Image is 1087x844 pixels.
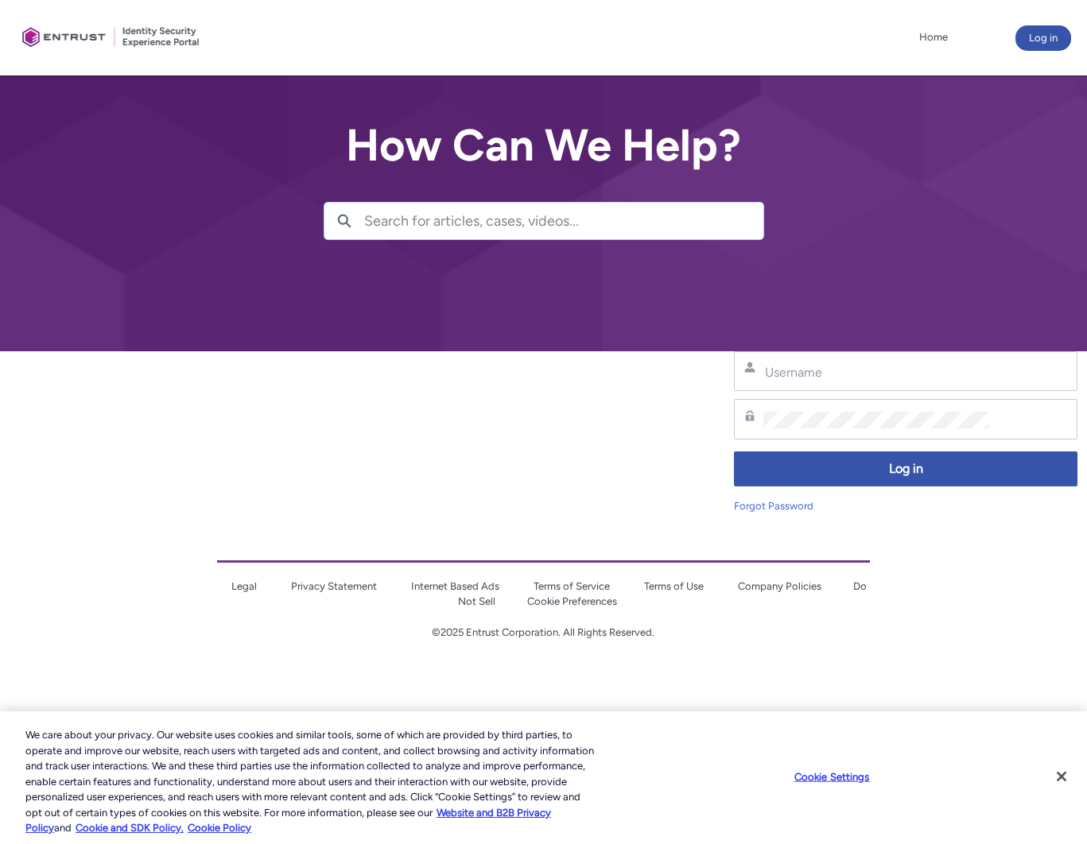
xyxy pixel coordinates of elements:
button: Close [1044,759,1079,794]
button: Cookie Settings [782,761,882,792]
button: Search [324,203,364,239]
a: Terms of Use [644,580,704,592]
button: Log in [734,451,1077,487]
a: Company Policies [738,580,821,592]
a: Forgot Password [734,500,813,512]
a: Internet Based Ads [411,580,499,592]
a: Terms of Service [534,580,610,592]
div: We care about your privacy. Our website uses cookies and similar tools, some of which are provide... [25,727,598,836]
a: Cookie and SDK Policy. [76,822,184,834]
input: Search for articles, cases, videos... [364,203,763,239]
h2: How Can We Help? [324,121,764,170]
a: Legal [231,580,257,592]
a: Cookie Preferences [527,595,617,607]
span: Log in [744,460,1067,478]
button: Log in [1015,25,1071,51]
a: Home [915,25,952,49]
a: Cookie Policy [188,822,251,834]
p: ©2025 Entrust Corporation. All Rights Reserved. [217,625,869,641]
input: Username [763,364,989,381]
a: Privacy Statement [291,580,377,592]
